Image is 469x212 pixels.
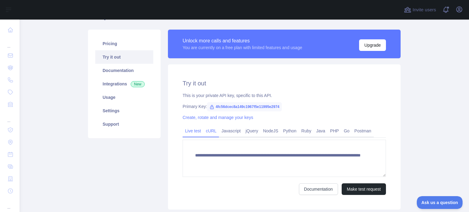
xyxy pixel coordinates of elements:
[299,183,338,195] a: Documentation
[183,92,386,99] div: This is your private API key, specific to this API.
[95,117,153,131] a: Support
[207,102,282,111] span: 4fc56dcec8a149c1967f5e11995e2974
[183,45,302,51] div: You are currently on a free plan with limited features and usage
[183,79,386,88] h2: Try it out
[183,126,203,136] a: Live test
[203,126,219,136] a: cURL
[299,126,314,136] a: Ruby
[183,115,253,120] a: Create, rotate and manage your keys
[95,104,153,117] a: Settings
[314,126,328,136] a: Java
[183,103,386,110] div: Primary Key:
[95,50,153,64] a: Try it out
[243,126,260,136] a: jQuery
[417,196,463,209] iframe: Toggle Customer Support
[219,126,243,136] a: Javascript
[5,111,15,123] div: ...
[95,77,153,91] a: Integrations New
[5,198,15,210] div: ...
[260,126,281,136] a: NodeJS
[95,64,153,77] a: Documentation
[403,5,437,15] button: Invite users
[281,126,299,136] a: Python
[342,183,386,195] button: Make test request
[341,126,352,136] a: Go
[183,37,302,45] div: Unlock more calls and features
[328,126,341,136] a: PHP
[359,39,386,51] button: Upgrade
[413,6,436,13] span: Invite users
[352,126,374,136] a: Postman
[5,37,15,49] div: ...
[131,81,145,87] span: New
[95,37,153,50] a: Pricing
[95,91,153,104] a: Usage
